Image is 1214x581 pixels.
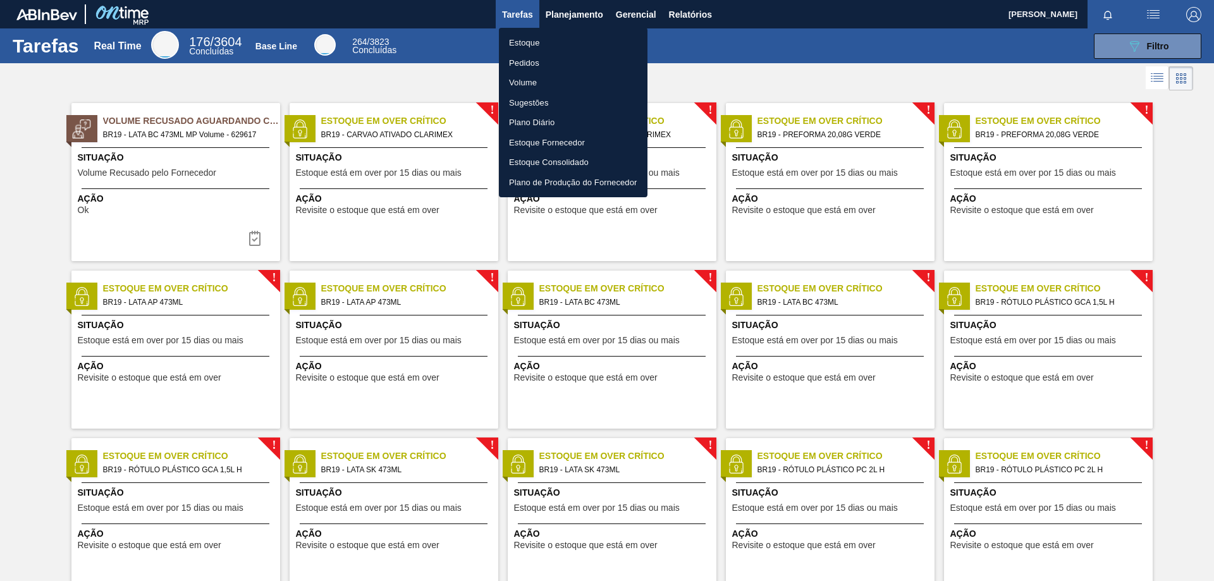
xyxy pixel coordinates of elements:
a: Pedidos [499,53,647,73]
a: Volume [499,73,647,93]
a: Sugestões [499,93,647,113]
a: Plano de Produção do Fornecedor [499,173,647,193]
a: Plano Diário [499,113,647,133]
a: Estoque Fornecedor [499,133,647,153]
a: Estoque [499,33,647,53]
a: Estoque Consolidado [499,152,647,173]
